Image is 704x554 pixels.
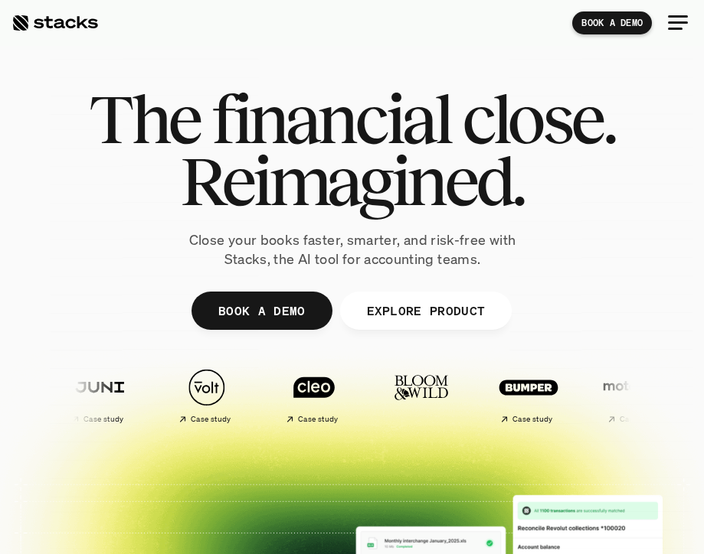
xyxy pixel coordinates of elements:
h2: Case study [298,415,339,424]
a: Case study [264,360,364,430]
a: BOOK A DEMO [572,11,652,34]
a: Case study [586,360,686,430]
h2: Case study [191,415,231,424]
h2: Case study [83,415,124,424]
span: close. [462,88,615,150]
a: Case study [479,360,578,430]
a: BOOK A DEMO [192,292,332,330]
h2: Case study [620,415,660,424]
a: EXPLORE PRODUCT [340,292,512,330]
p: BOOK A DEMO [218,300,306,322]
a: Case study [50,360,149,430]
span: Reimagined. [180,150,524,212]
p: BOOK A DEMO [581,18,643,28]
p: EXPLORE PRODUCT [367,300,486,322]
h2: Case study [512,415,553,424]
p: Close your books faster, smarter, and risk-free with Stacks, the AI tool for accounting teams. [169,230,536,269]
span: The [89,88,200,150]
span: financial [211,88,450,150]
a: Case study [157,360,257,430]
